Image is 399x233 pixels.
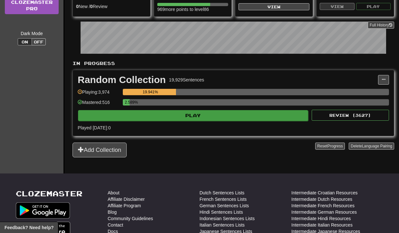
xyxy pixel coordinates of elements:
[291,190,357,196] a: Intermediate Croatian Resources
[78,110,308,121] button: Play
[73,143,127,157] button: Add Collection
[16,190,83,198] a: Clozemaster
[78,75,166,85] div: Random Collection
[5,224,54,231] span: Open feedback widget
[291,202,355,209] a: Intermediate French Resources
[90,4,93,9] strong: 0
[312,110,389,121] button: Review (3627)
[200,202,249,209] a: German Sentences Lists
[315,143,345,150] button: ResetProgress
[200,222,245,228] a: Italian Sentences Lists
[108,196,145,202] a: Affiliate Disclaimer
[5,30,59,37] div: Dark Mode
[16,202,70,219] img: Get it on Google Play
[108,209,117,215] a: Blog
[18,38,32,45] button: On
[78,89,120,99] div: Playing: 3,974
[76,3,147,10] div: New / Review
[78,99,120,110] div: Mastered: 516
[157,6,228,13] div: 969 more points to level 86
[320,3,355,10] button: View
[291,209,357,215] a: Intermediate German Resources
[362,144,392,148] span: Language Pairing
[32,38,46,45] button: Off
[200,196,247,202] a: French Sentences Lists
[291,215,351,222] a: Intermediate Hindi Resources
[108,222,123,228] a: Contact
[238,3,309,10] button: View
[73,60,394,67] p: In Progress
[76,4,79,9] strong: 0
[200,209,243,215] a: Hindi Sentences Lists
[78,125,111,130] span: Played [DATE]: 0
[349,143,394,150] button: DeleteLanguage Pairing
[108,215,153,222] a: Community Guidelines
[169,77,204,83] div: 19,929 Sentences
[200,190,244,196] a: Dutch Sentences Lists
[108,190,120,196] a: About
[125,99,130,106] div: 2.589%
[108,202,141,209] a: Affiliate Program
[291,222,353,228] a: Intermediate Italian Resources
[125,89,176,95] div: 19.941%
[291,196,352,202] a: Intermediate Dutch Resources
[356,3,391,10] button: Play
[327,144,343,148] span: Progress
[368,22,394,29] button: Full History
[200,215,255,222] a: Indonesian Sentences Lists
